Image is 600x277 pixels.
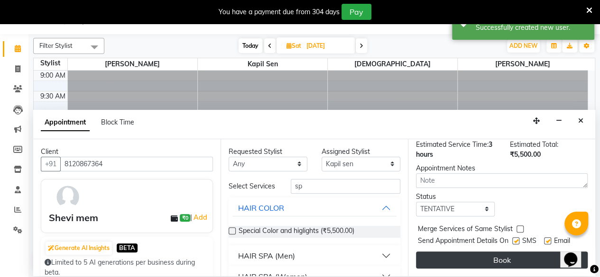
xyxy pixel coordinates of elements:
[229,147,307,157] div: Requested Stylist
[322,147,400,157] div: Assigned Stylist
[117,243,138,252] span: BETA
[328,58,457,70] span: [DEMOGRAPHIC_DATA]
[49,211,98,225] div: Shevi mem
[41,157,61,171] button: +91
[232,199,397,216] button: HAIR COLOR
[101,118,134,126] span: Block Time
[418,224,513,236] span: Merge Services of Same Stylist
[190,212,209,223] span: |
[510,140,558,149] span: Estimated Total:
[510,150,541,159] span: ₹5,500.00
[219,7,340,17] div: You have a payment due from 304 days
[522,236,536,248] span: SMS
[41,114,90,131] span: Appointment
[60,157,213,171] input: Search by Name/Mobile/Email/Code
[41,147,213,157] div: Client
[238,202,284,214] div: HAIR COLOR
[46,241,112,255] button: Generate AI Insights
[509,42,537,49] span: ADD NEW
[39,42,73,49] span: Filter Stylist
[554,236,570,248] span: Email
[180,214,190,222] span: ₹0
[34,58,67,68] div: Stylist
[458,58,588,70] span: [PERSON_NAME]
[38,91,67,101] div: 9:30 AM
[284,42,304,49] span: Sat
[238,250,295,261] div: HAIR SPA (Men)
[38,71,67,80] div: 9:00 AM
[416,251,588,268] button: Book
[560,239,591,268] iframe: chat widget
[198,58,327,70] span: Kapil sen
[476,23,587,33] div: Successfully created new user.
[54,183,82,211] img: avatar
[232,247,397,264] button: HAIR SPA (Men)
[416,192,495,202] div: Status
[68,58,197,70] span: [PERSON_NAME]
[192,212,209,223] a: Add
[239,38,262,53] span: Today
[418,236,508,248] span: Send Appointment Details On
[416,163,588,173] div: Appointment Notes
[416,140,489,149] span: Estimated Service Time:
[574,114,588,128] button: Close
[416,140,492,159] span: 3 hours
[291,179,400,194] input: Search by service name
[304,39,351,53] input: 2025-10-18
[239,226,354,238] span: Special Color and higlights (₹5,500.00)
[222,181,284,191] div: Select Services
[342,4,371,20] button: Pay
[507,39,540,53] button: ADD NEW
